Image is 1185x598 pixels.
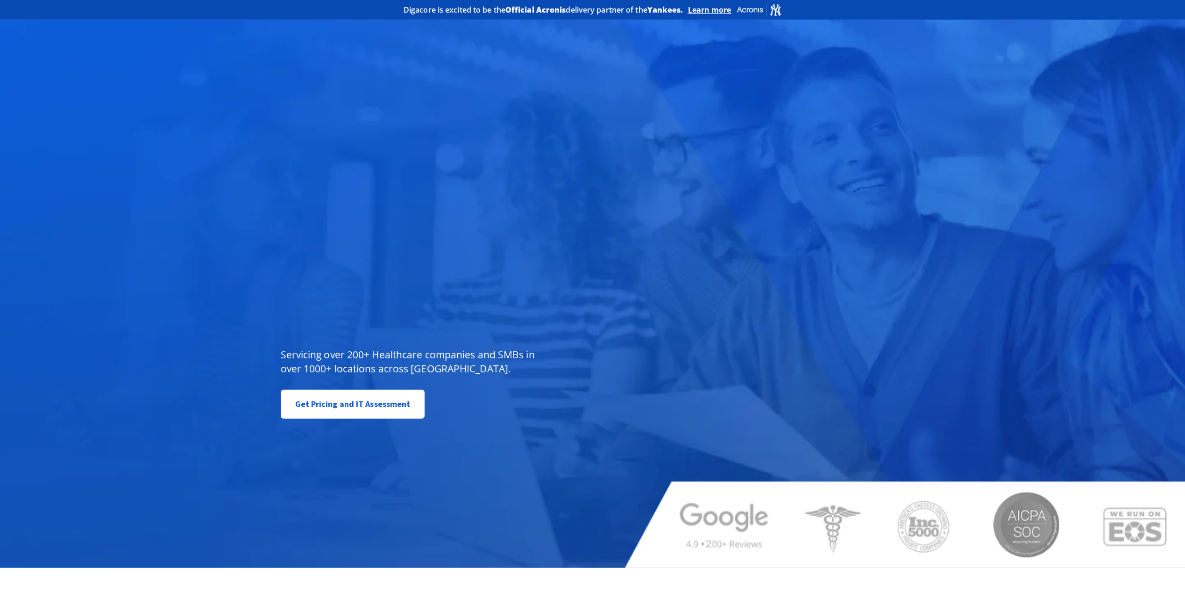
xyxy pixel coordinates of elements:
b: Yankees. [647,5,683,15]
a: Get Pricing and IT Assessment [281,390,425,419]
span: Get Pricing and IT Assessment [295,395,411,413]
a: Learn more [688,5,731,14]
p: Servicing over 200+ Healthcare companies and SMBs in over 1000+ locations across [GEOGRAPHIC_DATA]. [281,348,542,376]
h2: Digacore is excited to be the delivery partner of the [404,6,683,14]
b: Official Acronis [505,5,566,15]
img: Acronis [736,3,782,16]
